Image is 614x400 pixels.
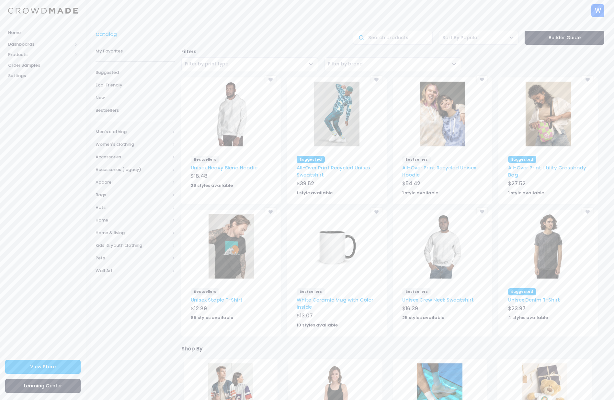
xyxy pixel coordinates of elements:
span: 13.07 [300,312,313,319]
span: 27.52 [511,180,526,187]
div: $ [508,305,588,314]
div: Filters [178,48,607,55]
span: Home [96,217,170,223]
strong: 4 styles available [508,314,548,321]
strong: 1 style available [297,190,333,196]
input: Search products [353,31,433,45]
span: 12.89 [194,305,207,312]
a: Unisex Crew Neck Sweatshirt [402,296,474,303]
div: $ [402,180,483,189]
div: $ [402,305,483,314]
span: Suggested [508,288,536,295]
span: Pets [96,255,170,261]
a: Bestsellers [96,104,175,117]
strong: 1 style available [402,190,438,196]
a: Catalog [96,31,120,38]
span: Wall Art [96,268,170,274]
span: Eco-Friendly [96,82,175,88]
a: View Store [5,360,81,374]
div: W [591,4,604,17]
a: All-Over Print Utility Crossbody Bag [508,164,586,178]
span: Filter by print type [185,61,228,67]
div: $ [191,305,271,314]
div: $ [508,180,588,189]
span: Filter by brand [328,61,363,67]
span: View Store [30,363,56,370]
span: Sort By Popular [439,31,518,45]
span: Bestsellers [191,156,219,163]
a: Suggested [96,66,175,79]
span: Bestsellers [402,288,431,295]
img: Logo [8,8,78,14]
span: Filter by print type [181,57,318,71]
span: 54.42 [405,180,420,187]
span: Women's clothing [96,141,170,148]
span: 23.97 [511,305,526,312]
div: $ [191,172,271,181]
span: Learning Center [24,383,62,389]
strong: 26 styles available [191,182,233,189]
a: Eco-Friendly [96,79,175,91]
span: Sort By Popular [442,34,479,41]
strong: 1 style available [508,190,544,196]
a: All-Over Print Recycled Unisex Sweatshirt [297,164,370,178]
a: White Ceramic Mug with Color Inside [297,296,373,310]
span: 18.48 [194,172,208,180]
span: Hats [96,204,170,211]
a: Unisex Heavy Blend Hoodie [191,164,257,171]
span: Products [8,51,72,58]
span: Dashboards [8,41,72,48]
span: Filter by brand [324,57,461,71]
span: Men's clothing [96,129,170,135]
span: Home [8,29,78,36]
div: $ [297,180,377,189]
span: Suggested [96,69,175,76]
div: Shop By [181,342,598,353]
span: Settings [8,73,78,79]
span: New [96,95,175,101]
span: Bags [96,192,170,198]
span: My Favorites [96,48,175,54]
span: Accessories [96,154,170,160]
strong: 85 styles available [191,314,233,321]
strong: 10 styles available [297,322,338,328]
a: My Favorites [96,45,175,57]
a: Unisex Denim T-Shirt [508,296,560,303]
span: Bestsellers [96,107,175,114]
span: Suggested [508,156,536,163]
span: Accessories (legacy) [96,166,170,173]
span: Apparel [96,179,170,186]
span: Bestsellers [191,288,219,295]
span: Kids' & youth clothing [96,242,170,249]
strong: 25 styles available [402,314,444,321]
a: All-Over Print Recycled Unisex Hoodie [402,164,476,178]
span: Bestsellers [297,288,325,295]
span: 16.39 [405,305,418,312]
a: New [96,91,175,104]
span: Suggested [297,156,325,163]
div: $ [297,312,377,321]
a: Builder Guide [525,31,604,45]
span: Home & living [96,230,170,236]
span: Bestsellers [402,156,431,163]
a: Unisex Staple T-Shirt [191,296,243,303]
a: Learning Center [5,379,81,393]
span: Order Samples [8,62,78,69]
span: 39.52 [300,180,314,187]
